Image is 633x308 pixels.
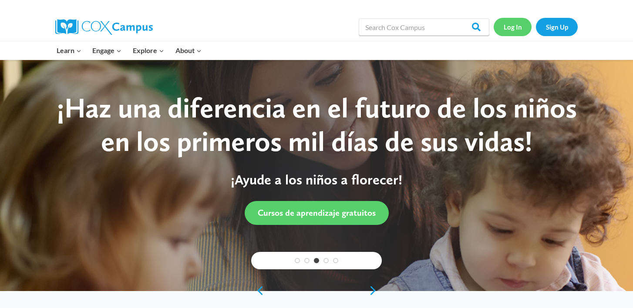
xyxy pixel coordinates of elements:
[494,18,532,36] a: Log In
[323,258,329,263] a: 4
[369,285,382,296] a: next
[51,41,87,60] button: Child menu of Learn
[44,91,589,158] div: ¡Haz una diferencia en el futuro de los niños en los primeros mil días de sus vidas!
[127,41,170,60] button: Child menu of Explore
[51,41,207,60] nav: Primary Navigation
[314,258,319,263] a: 3
[295,258,300,263] a: 1
[333,258,338,263] a: 5
[170,41,207,60] button: Child menu of About
[304,258,310,263] a: 2
[258,208,376,218] span: Cursos de aprendizaje gratuitos
[251,285,264,296] a: previous
[55,19,153,35] img: Cox Campus
[359,18,489,36] input: Search Cox Campus
[245,201,389,225] a: Cursos de aprendizaje gratuitos
[44,171,589,188] p: ¡Ayude a los niños a florecer!
[536,18,578,36] a: Sign Up
[87,41,128,60] button: Child menu of Engage
[494,18,578,36] nav: Secondary Navigation
[251,282,382,299] div: content slider buttons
